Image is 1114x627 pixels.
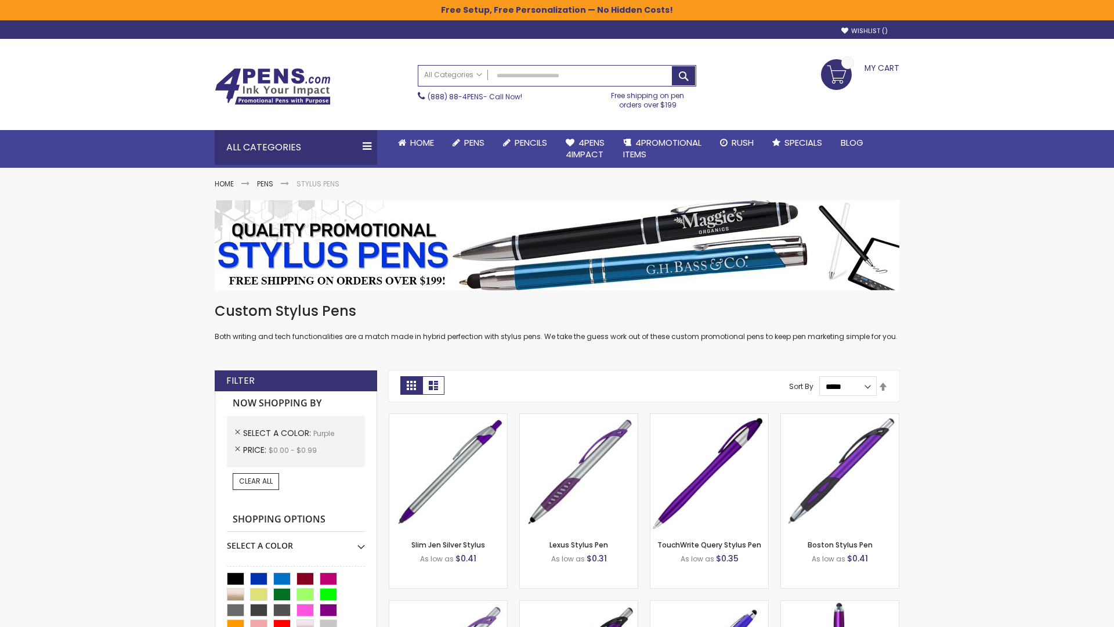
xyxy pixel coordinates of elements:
[257,179,273,189] a: Pens
[313,428,334,438] span: Purple
[784,136,822,149] span: Specials
[841,27,888,35] a: Wishlist
[428,92,522,102] span: - Call Now!
[650,414,768,532] img: TouchWrite Query Stylus Pen-Purple
[411,540,485,550] a: Slim Jen Silver Stylus
[389,414,507,532] img: Slim Jen Silver Stylus-Purple
[428,92,483,102] a: (888) 88-4PENS
[781,414,899,532] img: Boston Stylus Pen-Purple
[763,130,831,156] a: Specials
[831,130,873,156] a: Blog
[418,66,488,85] a: All Categories
[227,507,365,532] strong: Shopping Options
[599,87,697,110] div: Free shipping on pen orders over $199
[566,136,605,160] span: 4Pens 4impact
[215,302,899,342] div: Both writing and tech functionalities are a match made in hybrid perfection with stylus pens. We ...
[296,179,339,189] strong: Stylus Pens
[215,130,377,165] div: All Categories
[227,532,365,552] div: Select A Color
[657,540,761,550] a: TouchWrite Query Stylus Pen
[389,413,507,423] a: Slim Jen Silver Stylus-Purple
[455,553,476,564] span: $0.41
[269,445,317,455] span: $0.00 - $0.99
[443,130,494,156] a: Pens
[227,391,365,416] strong: Now Shopping by
[812,554,845,564] span: As low as
[623,136,701,160] span: 4PROMOTIONAL ITEMS
[215,200,899,290] img: Stylus Pens
[808,540,873,550] a: Boston Stylus Pen
[420,554,454,564] span: As low as
[614,130,711,168] a: 4PROMOTIONALITEMS
[556,130,614,168] a: 4Pens4impact
[587,553,607,564] span: $0.31
[520,600,638,610] a: Lexus Metallic Stylus Pen-Purple
[551,554,585,564] span: As low as
[226,374,255,387] strong: Filter
[549,540,608,550] a: Lexus Stylus Pen
[847,553,868,564] span: $0.41
[716,553,739,564] span: $0.35
[243,444,269,456] span: Price
[650,600,768,610] a: Sierra Stylus Twist Pen-Purple
[681,554,714,564] span: As low as
[520,414,638,532] img: Lexus Stylus Pen-Purple
[239,476,273,486] span: Clear All
[781,600,899,610] a: TouchWrite Command Stylus Pen-Purple
[215,179,234,189] a: Home
[400,376,422,395] strong: Grid
[243,427,313,439] span: Select A Color
[410,136,434,149] span: Home
[233,473,279,489] a: Clear All
[711,130,763,156] a: Rush
[781,413,899,423] a: Boston Stylus Pen-Purple
[494,130,556,156] a: Pencils
[841,136,863,149] span: Blog
[732,136,754,149] span: Rush
[424,70,482,80] span: All Categories
[789,381,813,391] label: Sort By
[389,130,443,156] a: Home
[464,136,484,149] span: Pens
[215,68,331,105] img: 4Pens Custom Pens and Promotional Products
[515,136,547,149] span: Pencils
[389,600,507,610] a: Boston Silver Stylus Pen-Purple
[520,413,638,423] a: Lexus Stylus Pen-Purple
[650,413,768,423] a: TouchWrite Query Stylus Pen-Purple
[215,302,899,320] h1: Custom Stylus Pens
